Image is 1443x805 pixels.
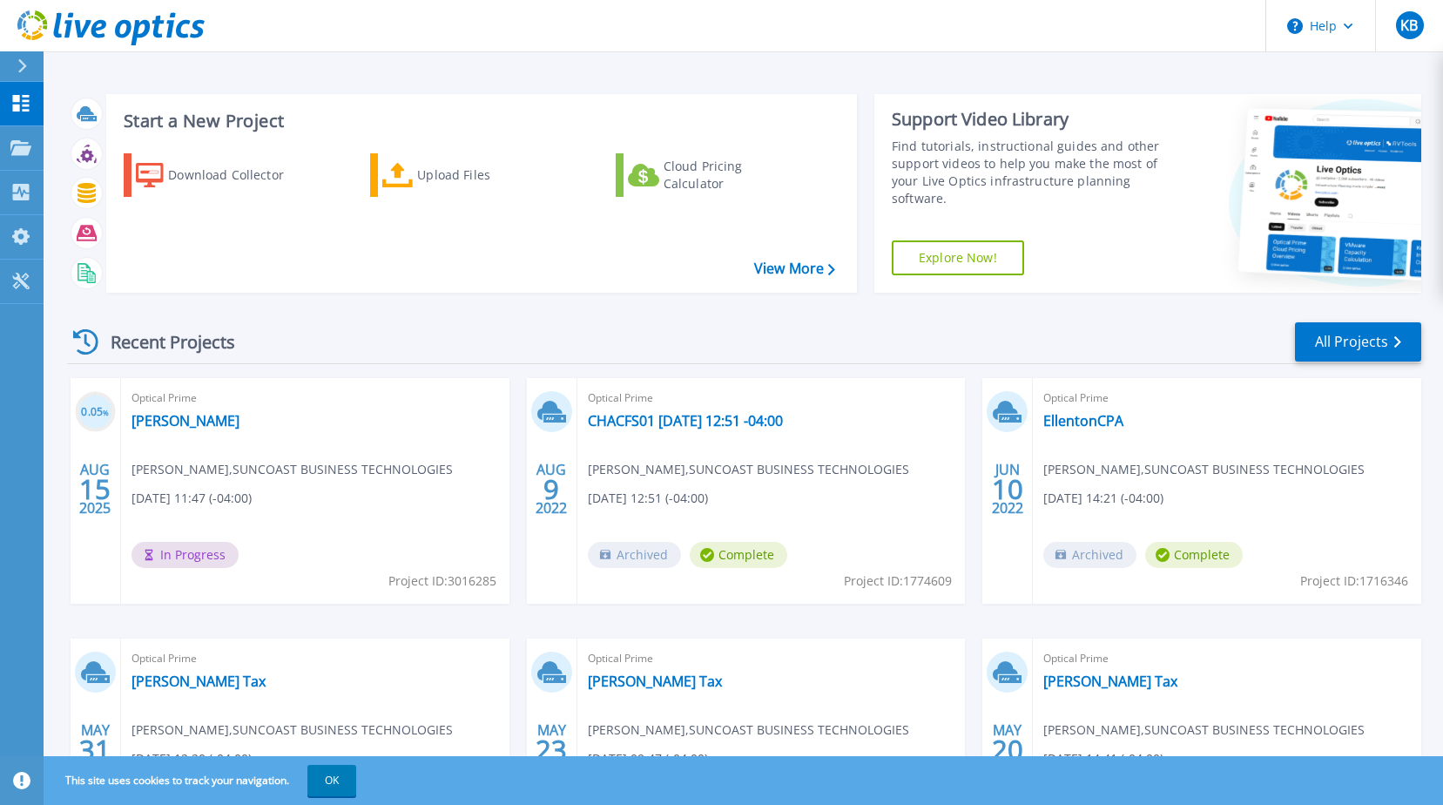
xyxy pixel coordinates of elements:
[892,138,1168,207] div: Find tutorials, instructional guides and other support videos to help you make the most of your L...
[131,460,453,479] span: [PERSON_NAME] , SUNCOAST BUSINESS TECHNOLOGIES
[1043,460,1365,479] span: [PERSON_NAME] , SUNCOAST BUSINESS TECHNOLOGIES
[1300,572,1408,591] span: Project ID: 1716346
[536,742,567,757] span: 23
[103,408,109,417] span: %
[588,412,783,430] a: CHACFS01 [DATE] 12:51 -04:00
[131,649,499,668] span: Optical Prime
[844,572,952,591] span: Project ID: 1774609
[588,389,955,408] span: Optical Prime
[168,158,307,193] div: Download Collector
[131,489,252,508] span: [DATE] 11:47 (-04:00)
[1043,412,1123,430] a: EllentonCPA
[131,720,453,740] span: [PERSON_NAME] , SUNCOAST BUSINESS TECHNOLOGIES
[370,153,564,197] a: Upload Files
[588,649,955,668] span: Optical Prime
[588,720,909,740] span: [PERSON_NAME] , SUNCOAST BUSINESS TECHNOLOGIES
[1043,749,1163,768] span: [DATE] 14:41 (-04:00)
[131,673,266,690] a: [PERSON_NAME] Tax
[1043,720,1365,740] span: [PERSON_NAME] , SUNCOAST BUSINESS TECHNOLOGIES
[616,153,810,197] a: Cloud Pricing Calculator
[1043,389,1411,408] span: Optical Prime
[1043,649,1411,668] span: Optical Prime
[1043,489,1163,508] span: [DATE] 14:21 (-04:00)
[1145,542,1243,568] span: Complete
[131,542,239,568] span: In Progress
[78,457,111,521] div: AUG 2025
[78,718,111,781] div: MAY 2022
[991,718,1024,781] div: MAY 2022
[1400,18,1418,32] span: KB
[79,742,111,757] span: 31
[588,673,722,690] a: [PERSON_NAME] Tax
[1043,673,1177,690] a: [PERSON_NAME] Tax
[754,260,835,277] a: View More
[664,158,803,193] div: Cloud Pricing Calculator
[992,482,1023,497] span: 10
[131,749,252,768] span: [DATE] 12:20 (-04:00)
[892,240,1024,275] a: Explore Now!
[131,389,499,408] span: Optical Prime
[535,457,568,521] div: AUG 2022
[417,158,556,193] div: Upload Files
[543,482,559,497] span: 9
[124,112,834,131] h3: Start a New Project
[388,572,496,591] span: Project ID: 3016285
[67,321,259,363] div: Recent Projects
[690,542,787,568] span: Complete
[124,153,318,197] a: Download Collector
[1043,542,1136,568] span: Archived
[535,718,568,781] div: MAY 2022
[992,742,1023,757] span: 20
[1295,322,1421,362] a: All Projects
[892,108,1168,131] div: Support Video Library
[75,402,116,423] h3: 0.05
[131,412,239,430] a: [PERSON_NAME]
[48,765,356,796] span: This site uses cookies to track your navigation.
[991,457,1024,521] div: JUN 2022
[588,460,909,479] span: [PERSON_NAME] , SUNCOAST BUSINESS TECHNOLOGIES
[588,749,708,768] span: [DATE] 09:47 (-04:00)
[588,489,708,508] span: [DATE] 12:51 (-04:00)
[79,482,111,497] span: 15
[588,542,681,568] span: Archived
[307,765,356,796] button: OK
